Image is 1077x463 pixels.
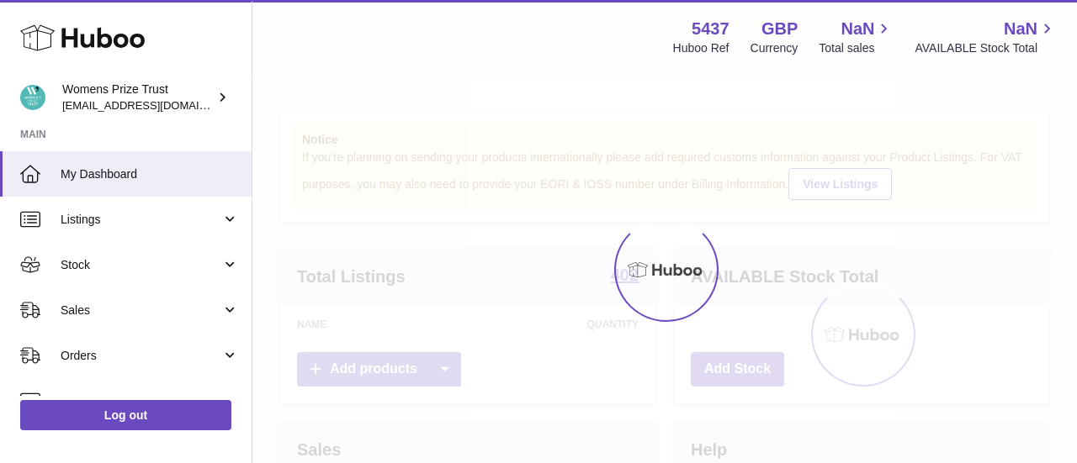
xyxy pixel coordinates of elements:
span: Total sales [819,40,894,56]
span: My Dashboard [61,166,239,182]
span: Listings [61,212,221,228]
span: AVAILABLE Stock Total [915,40,1057,56]
span: Stock [61,257,221,273]
span: [EMAIL_ADDRESS][DOMAIN_NAME] [62,98,247,112]
a: NaN AVAILABLE Stock Total [915,18,1057,56]
strong: 5437 [692,18,729,40]
a: Log out [20,400,231,430]
img: info@womensprizeforfiction.co.uk [20,85,45,110]
span: NaN [841,18,874,40]
div: Currency [751,40,798,56]
span: Orders [61,348,221,364]
span: NaN [1004,18,1037,40]
div: Huboo Ref [673,40,729,56]
span: Sales [61,303,221,318]
span: Usage [61,393,239,409]
a: NaN Total sales [819,18,894,56]
strong: GBP [761,18,798,40]
div: Womens Prize Trust [62,82,214,113]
